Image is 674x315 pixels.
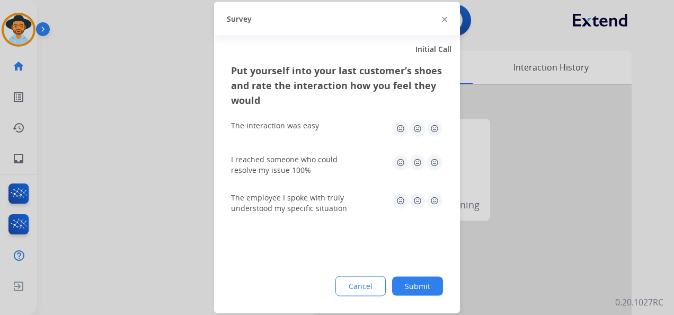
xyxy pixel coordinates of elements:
div: I reached someone who could resolve my issue 100% [231,154,358,176]
div: The employee I spoke with truly understood my specific situation [231,192,358,214]
span: Survey [227,13,252,24]
p: 0.20.1027RC [615,296,663,309]
button: Cancel [335,276,386,296]
div: The interaction was easy [231,120,319,131]
img: close-button [442,16,447,22]
button: Submit [392,277,443,296]
span: Initial Call [415,44,451,55]
h3: Put yourself into your last customer’s shoes and rate the interaction how you feel they would [231,63,443,108]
